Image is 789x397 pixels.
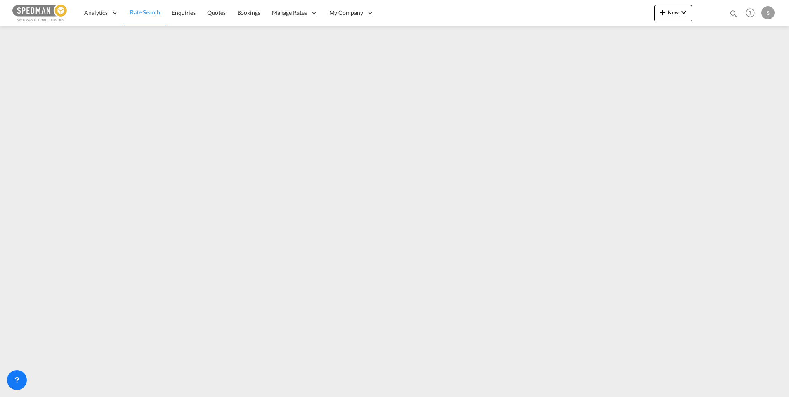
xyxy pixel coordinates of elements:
[761,6,775,19] div: S
[272,9,307,17] span: Manage Rates
[729,9,738,18] md-icon: icon-magnify
[237,9,260,16] span: Bookings
[654,5,692,21] button: icon-plus 400-fgNewicon-chevron-down
[679,7,689,17] md-icon: icon-chevron-down
[743,6,761,21] div: Help
[84,9,108,17] span: Analytics
[172,9,196,16] span: Enquiries
[329,9,363,17] span: My Company
[207,9,225,16] span: Quotes
[12,4,68,22] img: c12ca350ff1b11efb6b291369744d907.png
[743,6,757,20] span: Help
[658,9,689,16] span: New
[729,9,738,21] div: icon-magnify
[130,9,160,16] span: Rate Search
[658,7,668,17] md-icon: icon-plus 400-fg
